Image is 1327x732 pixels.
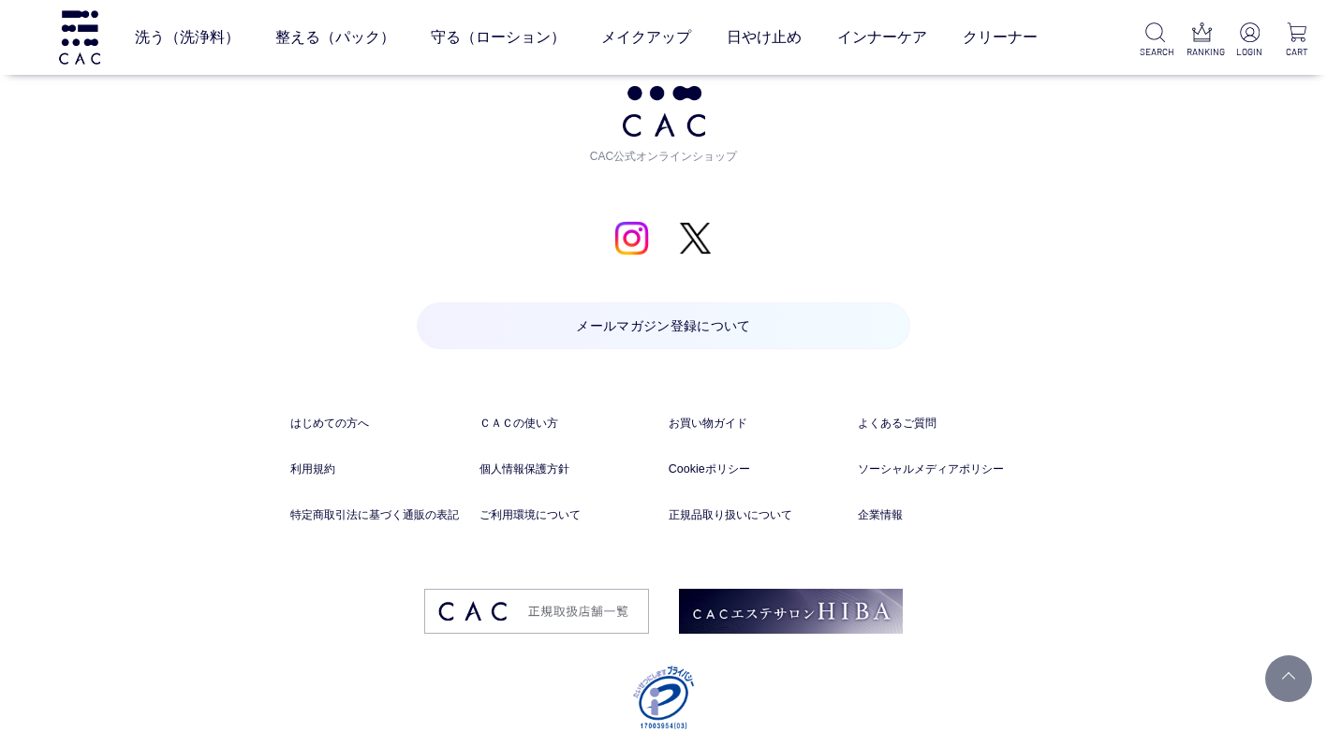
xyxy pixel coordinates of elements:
p: CART [1282,45,1312,59]
a: Cookieポリシー [669,461,848,478]
a: 守る（ローション） [431,11,566,64]
a: 利用規約 [290,461,469,478]
a: メイクアップ [601,11,691,64]
a: CART [1282,22,1312,59]
a: 個人情報保護方針 [479,461,658,478]
span: CAC公式オンラインショップ [584,137,744,165]
p: RANKING [1187,45,1216,59]
img: footer_image03.png [424,589,648,634]
a: 企業情報 [858,506,1037,524]
img: footer_image02.png [679,589,903,634]
a: よくあるご質問 [858,415,1037,432]
p: LOGIN [1234,45,1264,59]
a: はじめての方へ [290,415,469,432]
a: クリーナー [963,11,1038,64]
p: SEARCH [1140,45,1170,59]
a: インナーケア [837,11,927,64]
a: お買い物ガイド [669,415,848,432]
a: ご利用環境について [479,506,658,524]
a: LOGIN [1234,22,1264,59]
a: 洗う（洗浄料） [135,11,240,64]
a: 特定商取引法に基づく通販の表記 [290,506,469,524]
a: RANKING [1187,22,1216,59]
a: ＣＡＣの使い方 [479,415,658,432]
a: SEARCH [1140,22,1170,59]
a: 日やけ止め [727,11,802,64]
a: ソーシャルメディアポリシー [858,461,1037,478]
a: 整える（パック） [275,11,395,64]
a: 正規品取り扱いについて [669,506,848,524]
a: メールマガジン登録について [417,302,909,349]
img: logo [56,10,103,64]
